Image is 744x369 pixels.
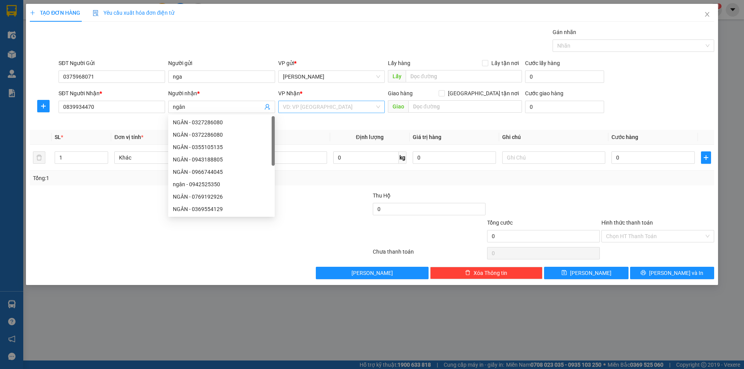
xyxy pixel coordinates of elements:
div: NGÂN - 0355105135 [173,143,270,151]
span: Giao [388,100,408,113]
button: Close [696,4,718,26]
input: Cước lấy hàng [525,70,604,83]
div: NGÂN - 0327286080 [168,116,275,129]
span: user-add [264,104,270,110]
th: Ghi chú [499,130,608,145]
span: [PERSON_NAME] [351,269,393,277]
span: SĐT XE [38,33,64,41]
span: Lấy [388,70,406,82]
div: NGÂN - 0369554129 [168,203,275,215]
div: ngân - 0942525350 [168,178,275,191]
span: Khác [119,152,213,163]
button: deleteXóa Thông tin [430,267,543,279]
label: Cước giao hàng [525,90,563,96]
span: Đơn vị tính [114,134,143,140]
span: VP Nhận [278,90,300,96]
div: SĐT Người Gửi [59,59,165,67]
div: NGÂN - 0943188805 [168,153,275,166]
div: Tổng: 1 [33,174,287,182]
div: NGÂN - 0769192926 [168,191,275,203]
label: Gán nhãn [553,29,576,35]
span: HS1308250224 [82,31,128,39]
button: delete [33,151,45,164]
div: NGÂN - 0966744045 [168,166,275,178]
div: NGÂN - 0769192926 [173,192,270,201]
span: Xóa Thông tin [474,269,507,277]
input: Ghi Chú [502,151,605,164]
div: Tên không hợp lệ [168,114,275,123]
span: plus [30,10,35,15]
div: NGÂN - 0327286080 [173,118,270,127]
strong: CHUYỂN PHÁT NHANH ĐÔNG LÝ [25,6,78,31]
span: Lấy tận nơi [488,59,522,67]
strong: PHIẾU BIÊN NHẬN [31,43,73,59]
span: SL [55,134,61,140]
div: NGÂN - 0943188805 [173,155,270,164]
input: Dọc đường [406,70,522,82]
label: Cước lấy hàng [525,60,560,66]
input: Cước giao hàng [525,101,604,113]
input: Dọc đường [408,100,522,113]
div: NGÂN - 0372286080 [168,129,275,141]
div: ngân - 0942525350 [173,180,270,189]
button: save[PERSON_NAME] [544,267,628,279]
span: Lấy hàng [388,60,410,66]
div: NGÂN - 0369554129 [173,205,270,213]
span: TẠO ĐƠN HÀNG [30,10,80,16]
div: SĐT Người Nhận [59,89,165,98]
img: logo [4,22,21,50]
button: printer[PERSON_NAME] và In [630,267,714,279]
label: Hình thức thanh toán [601,220,653,226]
img: icon [93,10,99,16]
span: [PERSON_NAME] và In [649,269,703,277]
span: Yêu cầu xuất hóa đơn điện tử [93,10,174,16]
div: NGÂN - 0372286080 [173,130,270,139]
div: VP gửi [278,59,385,67]
span: plus [38,103,49,109]
span: [PERSON_NAME] [570,269,611,277]
button: plus [37,100,50,112]
div: NGÂN - 0966744045 [173,168,270,176]
span: Hoàng Sơn [283,71,380,82]
span: printer [641,270,646,276]
span: plus [701,154,711,161]
div: Người nhận [168,89,275,98]
input: 0 [413,151,496,164]
span: save [561,270,567,276]
div: Chưa thanh toán [372,247,486,261]
span: Cước hàng [611,134,638,140]
span: Giá trị hàng [413,134,441,140]
span: Tổng cước [487,220,513,226]
span: Định lượng [356,134,384,140]
span: [GEOGRAPHIC_DATA] tận nơi [445,89,522,98]
span: Thu Hộ [373,192,391,199]
input: VD: Bàn, Ghế [224,151,327,164]
span: Giao hàng [388,90,413,96]
span: close [704,11,710,17]
span: delete [465,270,470,276]
button: [PERSON_NAME] [316,267,429,279]
div: Người gửi [168,59,275,67]
div: NGÂN - 0355105135 [168,141,275,153]
span: kg [399,151,406,164]
button: plus [701,151,711,164]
